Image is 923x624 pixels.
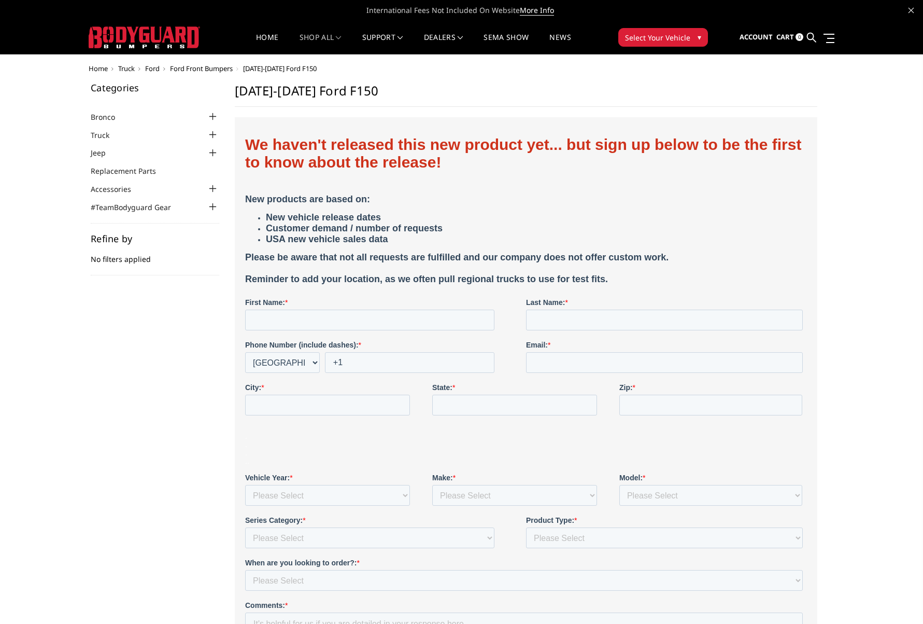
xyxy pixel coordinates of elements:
a: Ford [145,64,160,73]
a: Replacement Parts [91,165,169,176]
h5: Refine by [91,234,219,243]
strong: Zip: [374,256,388,264]
iframe: Chat Widget [871,574,923,624]
span: ▾ [698,32,701,43]
span: 0 [796,33,803,41]
strong: Model: [374,346,397,354]
span: Cart [776,32,794,41]
strong: Last Name: [281,171,320,179]
a: News [549,34,571,54]
strong: Email: [281,213,303,221]
a: Truck [91,130,122,141]
a: Truck [118,64,135,73]
strong: Make: [187,346,208,354]
strong: State: [187,256,207,264]
span: [DATE]-[DATE] Ford F150 [243,64,317,73]
a: Accessories [91,184,144,195]
strong: Product Type: [281,389,329,397]
span: Account [740,32,773,41]
span: Select Your Vehicle [625,32,690,43]
a: Jeep [91,147,119,158]
a: #TeamBodyguard Gear [91,202,184,213]
img: BODYGUARD BUMPERS [89,26,200,48]
a: Cart 0 [776,23,803,51]
a: Home [89,64,108,73]
h1: [DATE]-[DATE] Ford F150 [235,83,817,107]
a: Ford Front Bumpers [170,64,233,73]
h5: Categories [91,83,219,92]
a: Support [362,34,403,54]
a: shop all [300,34,342,54]
span: . [2,329,4,338]
a: Account [740,23,773,51]
button: Select Your Vehicle [618,28,708,47]
a: More Info [520,5,554,16]
a: Bronco [91,112,128,122]
a: SEMA Show [484,34,529,54]
div: No filters applied [91,234,219,275]
a: Home [256,34,278,54]
a: Dealers [424,34,463,54]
